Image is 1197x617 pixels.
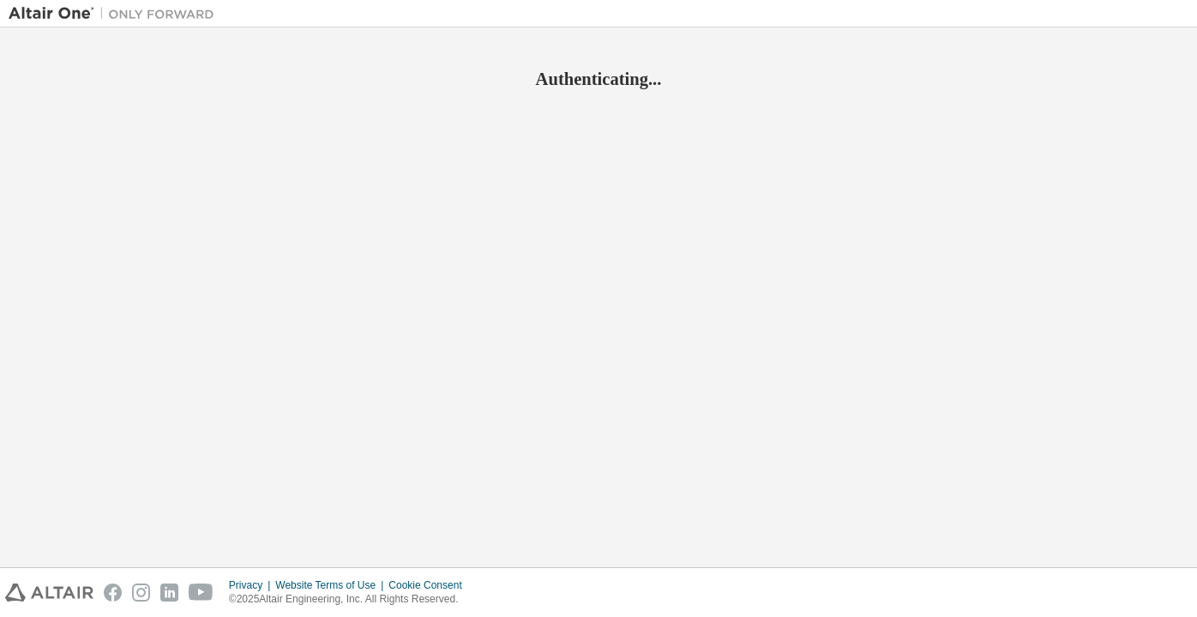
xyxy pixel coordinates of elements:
img: instagram.svg [132,584,150,602]
div: Privacy [229,578,275,592]
p: © 2025 Altair Engineering, Inc. All Rights Reserved. [229,592,472,607]
img: facebook.svg [104,584,122,602]
img: Altair One [9,5,223,22]
div: Website Terms of Use [275,578,388,592]
img: altair_logo.svg [5,584,93,602]
img: youtube.svg [189,584,214,602]
h2: Authenticating... [9,68,1188,90]
img: linkedin.svg [160,584,178,602]
div: Cookie Consent [388,578,472,592]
